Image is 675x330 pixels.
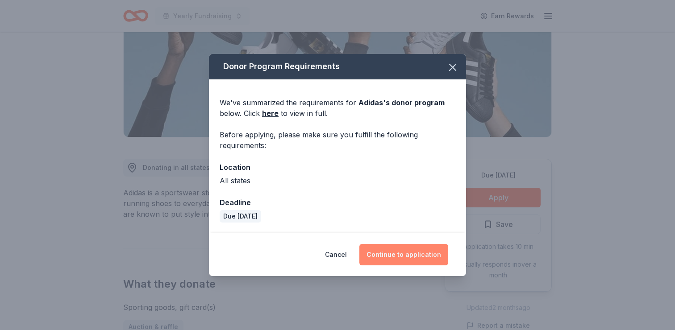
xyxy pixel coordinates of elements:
[262,108,279,119] a: here
[359,244,448,265] button: Continue to application
[220,210,261,223] div: Due [DATE]
[220,197,455,208] div: Deadline
[220,161,455,173] div: Location
[220,97,455,119] div: We've summarized the requirements for below. Click to view in full.
[220,129,455,151] div: Before applying, please make sure you fulfill the following requirements:
[325,244,347,265] button: Cancel
[209,54,466,79] div: Donor Program Requirements
[358,98,445,107] span: Adidas 's donor program
[220,175,455,186] div: All states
